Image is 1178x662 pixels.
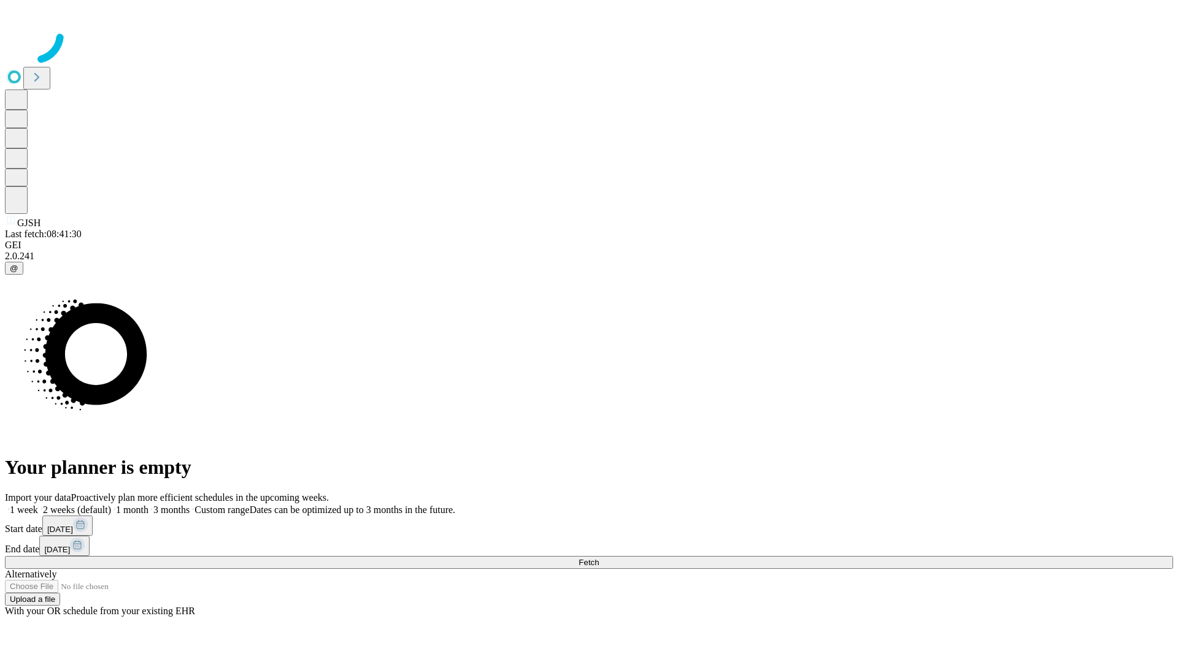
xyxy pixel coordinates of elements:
[5,556,1173,569] button: Fetch
[5,516,1173,536] div: Start date
[5,536,1173,556] div: End date
[5,251,1173,262] div: 2.0.241
[44,545,70,554] span: [DATE]
[5,229,82,239] span: Last fetch: 08:41:30
[5,262,23,275] button: @
[579,558,599,567] span: Fetch
[43,504,111,515] span: 2 weeks (default)
[42,516,93,536] button: [DATE]
[5,569,56,579] span: Alternatively
[5,593,60,606] button: Upload a file
[153,504,190,515] span: 3 months
[5,240,1173,251] div: GEI
[17,218,40,228] span: GJSH
[250,504,455,515] span: Dates can be optimized up to 3 months in the future.
[10,264,18,273] span: @
[39,536,90,556] button: [DATE]
[5,492,71,503] span: Import your data
[116,504,148,515] span: 1 month
[5,456,1173,479] h1: Your planner is empty
[10,504,38,515] span: 1 week
[47,525,73,534] span: [DATE]
[5,606,195,616] span: With your OR schedule from your existing EHR
[71,492,329,503] span: Proactively plan more efficient schedules in the upcoming weeks.
[194,504,249,515] span: Custom range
